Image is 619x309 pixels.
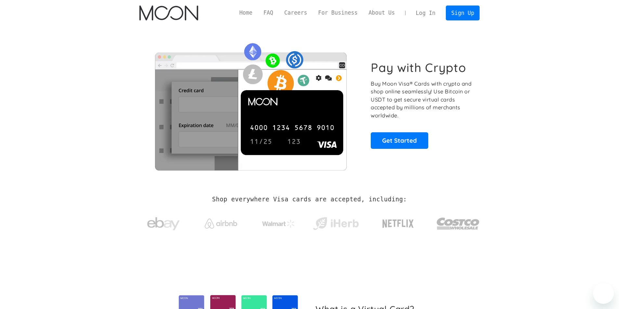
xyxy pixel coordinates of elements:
img: Netflix [382,216,414,232]
a: Home [234,9,258,17]
img: Moon Logo [139,6,198,20]
img: Costco [436,211,480,236]
a: ebay [139,207,188,237]
a: iHerb [312,209,360,235]
img: Airbnb [205,219,237,229]
a: Careers [279,9,313,17]
a: Log In [410,6,441,20]
img: ebay [147,214,180,234]
p: Buy Moon Visa® Cards with crypto and shop online seamlessly! Use Bitcoin or USDT to get secure vi... [371,80,472,120]
a: For Business [313,9,363,17]
a: Airbnb [197,212,245,232]
a: Sign Up [446,6,480,20]
a: FAQ [258,9,279,17]
a: Walmart [254,213,303,231]
img: iHerb [312,215,360,232]
a: Netflix [369,209,427,235]
iframe: Przycisk umożliwiający otwarcie okna komunikatora [593,283,614,304]
a: home [139,6,198,20]
a: Get Started [371,132,428,149]
a: Costco [436,205,480,239]
img: Moon Cards let you spend your crypto anywhere Visa is accepted. [139,39,362,170]
img: Walmart [262,220,295,228]
a: About Us [363,9,400,17]
h1: Pay with Crypto [371,60,466,75]
h2: Shop everywhere Visa cards are accepted, including: [212,196,407,203]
